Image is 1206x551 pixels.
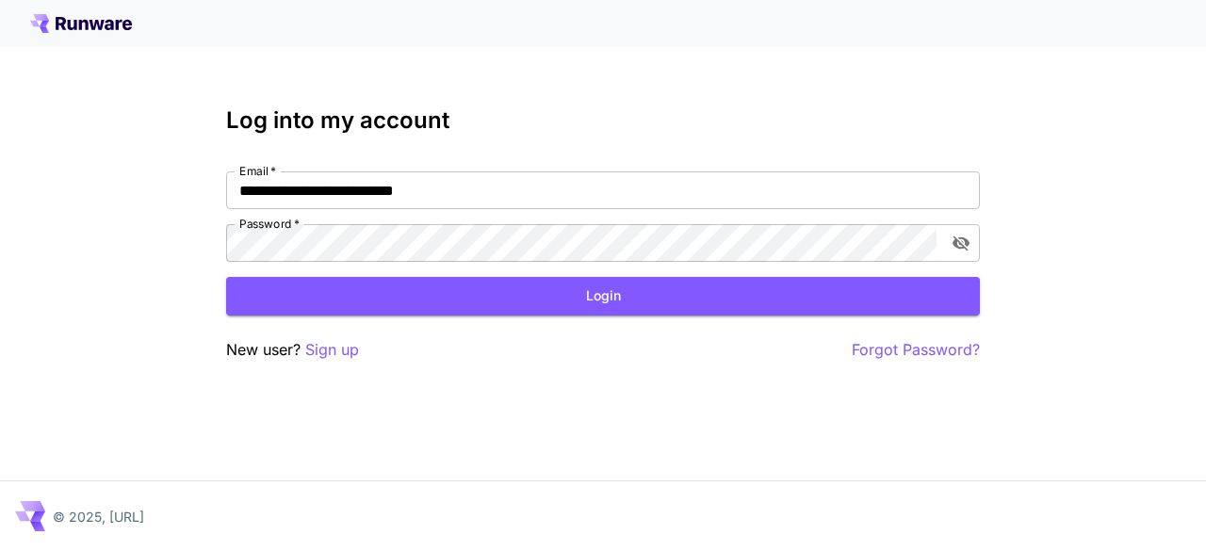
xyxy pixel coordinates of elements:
button: Forgot Password? [852,338,980,362]
p: © 2025, [URL] [53,507,144,527]
button: Sign up [305,338,359,362]
button: Login [226,277,980,316]
label: Email [239,163,276,179]
h3: Log into my account [226,107,980,134]
label: Password [239,216,300,232]
button: toggle password visibility [944,226,978,260]
p: New user? [226,338,359,362]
